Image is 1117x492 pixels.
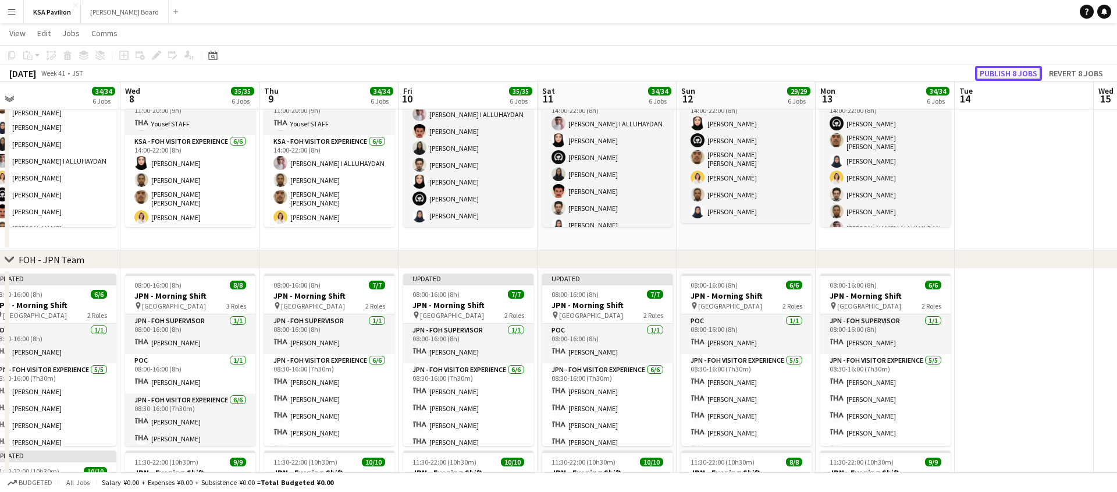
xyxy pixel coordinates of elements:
span: 9 [262,92,279,105]
span: View [9,28,26,38]
app-card-role: Manager1/111:00-20:00 (9h)Yousef STAFF [125,95,255,135]
span: 35/35 [231,87,254,95]
span: 08:00-16:00 (8h) [552,290,599,299]
span: All jobs [64,478,92,487]
span: Sun [681,86,695,96]
button: Publish 8 jobs [975,66,1042,81]
app-card-role: POC1/108:00-16:00 (8h)[PERSON_NAME] [125,354,255,394]
span: 10/10 [501,458,524,466]
span: Week 41 [38,69,67,77]
span: 11:30-22:00 (10h30m) [134,458,198,466]
div: [DATE] [9,68,36,79]
app-job-card: 14:00-22:00 (8h)7/7KSA - Evening Shift [GEOGRAPHIC_DATA]1 RoleKSA - FOH Visitor Experience7/714:0... [403,55,533,227]
app-card-role: JPN - FOH Supervisor1/108:00-16:00 (8h)[PERSON_NAME] [125,314,255,354]
app-card-role: KSA - FOH Visitor Experience6/614:00-22:00 (8h)[PERSON_NAME][PERSON_NAME][PERSON_NAME] [PERSON_NA... [125,135,255,263]
span: 15 [1097,92,1114,105]
h3: JPN - Evening Shift [403,468,533,478]
app-card-role: KSA - FOH Visitor Experience7/714:00-22:00 (8h)[PERSON_NAME] I ALLUHAYDAN[PERSON_NAME][PERSON_NAM... [542,95,673,236]
div: 6 Jobs [649,97,671,105]
span: 34/34 [648,87,671,95]
app-card-role: JPN - FOH Visitor Experience6/608:30-16:00 (7h30m)[PERSON_NAME][PERSON_NAME][PERSON_NAME][PERSON_... [542,363,673,487]
span: 08:00-16:00 (8h) [691,281,738,289]
span: 9/9 [230,458,246,466]
span: [GEOGRAPHIC_DATA] [142,302,206,310]
div: 6 Jobs [371,97,393,105]
h3: JPN - Evening Shift [542,468,673,478]
span: 11:30-22:00 (10h30m) [273,458,337,466]
button: Budgeted [6,476,54,489]
span: 8 [123,92,140,105]
span: 34/34 [92,87,115,95]
div: 6 Jobs [232,97,254,105]
app-card-role: KSA - FOH Visitor Experience7/714:00-22:00 (8h)[PERSON_NAME] I ALLUHAYDAN[PERSON_NAME][PERSON_NAM... [403,86,533,227]
app-card-role: JPN - FOH Supervisor1/108:00-16:00 (8h)[PERSON_NAME] [820,314,951,354]
app-card-role: KSA - FOH Visitor Experience6/614:00-22:00 (8h)[PERSON_NAME] I ALLUHAYDAN[PERSON_NAME][PERSON_NAM... [264,135,394,263]
app-job-card: 14:00-22:00 (8h)7/7KSA - LAST Evening Shift [GEOGRAPHIC_DATA]1 RoleKSA - FOH Visitor Experience7/... [820,55,951,227]
app-card-role: JPN - FOH Visitor Experience6/608:30-16:00 (7h30m)[PERSON_NAME][PERSON_NAME][PERSON_NAME][PERSON_... [264,354,394,478]
app-card-role: POC1/108:00-16:00 (8h)[PERSON_NAME] [681,314,812,354]
app-job-card: 08:00-16:00 (8h)6/6JPN - Morning Shift [GEOGRAPHIC_DATA]2 RolesJPN - FOH Supervisor1/108:00-16:00... [820,274,951,446]
h3: JPN - Morning Shift [125,291,255,301]
span: 34/34 [370,87,393,95]
span: 14 [958,92,973,105]
div: 6 Jobs [93,97,115,105]
h3: JPN - Morning Shift [542,300,673,310]
span: Wed [1098,86,1114,96]
h3: JPN - Evening Shift [125,468,255,478]
span: 35/35 [509,87,532,95]
div: 6 Jobs [788,97,810,105]
span: 3 Roles [226,302,246,310]
span: 11:30-22:00 (10h30m) [412,458,476,466]
span: 9/9 [925,458,941,466]
span: [GEOGRAPHIC_DATA] [559,311,623,320]
span: 8/8 [230,281,246,289]
span: [GEOGRAPHIC_DATA] [837,302,901,310]
span: 2 Roles [782,302,802,310]
button: Revert 8 jobs [1044,66,1108,81]
span: 2 Roles [365,302,385,310]
span: 2 Roles [87,311,107,320]
a: Edit [33,26,55,41]
span: Jobs [62,28,80,38]
a: Jobs [58,26,84,41]
app-job-card: 08:00-16:00 (8h)8/8JPN - Morning Shift [GEOGRAPHIC_DATA]3 RolesJPN - FOH Supervisor1/108:00-16:00... [125,274,255,446]
span: 29/29 [787,87,810,95]
span: 12 [680,92,695,105]
div: Updated08:00-16:00 (8h)7/7JPN - Morning Shift [GEOGRAPHIC_DATA]2 RolesPOC1/108:00-16:00 (8h)[PERS... [542,274,673,446]
h3: JPN - Evening Shift [820,468,951,478]
span: 8/8 [786,458,802,466]
a: View [5,26,30,41]
span: 10/10 [640,458,663,466]
span: Budgeted [19,479,52,487]
span: 6/6 [925,281,941,289]
a: Comms [87,26,122,41]
span: [GEOGRAPHIC_DATA] [420,311,484,320]
app-job-card: 11:00-22:00 (11h)7/7KSA - Evening Shift [GEOGRAPHIC_DATA]2 RolesManager1/111:00-20:00 (9h)Yousef ... [264,55,394,227]
span: [GEOGRAPHIC_DATA] [281,302,345,310]
span: 2 Roles [922,302,941,310]
span: Wed [125,86,140,96]
span: 2 Roles [643,311,663,320]
span: 08:00-16:00 (8h) [134,281,182,289]
app-job-card: 08:00-16:00 (8h)7/7JPN - Morning Shift [GEOGRAPHIC_DATA]2 RolesJPN - FOH Supervisor1/108:00-16:00... [264,274,394,446]
span: [GEOGRAPHIC_DATA] [3,311,67,320]
span: 13 [819,92,835,105]
h3: JPN - Morning Shift [264,291,394,301]
span: 10/10 [362,458,385,466]
div: JST [72,69,83,77]
div: Salary ¥0.00 + Expenses ¥0.00 + Subsistence ¥0.00 = [102,478,333,487]
button: KSA Pavilion [24,1,81,23]
div: Updated [542,274,673,283]
span: Fri [403,86,412,96]
div: 11:00-22:00 (11h)7/7KSA - Evening Shift [GEOGRAPHIC_DATA]2 RolesManager1/111:00-20:00 (9h)Yousef ... [125,55,255,227]
span: 10/10 [84,467,107,476]
app-job-card: 08:00-16:00 (8h)6/6JPN - Morning Shift [GEOGRAPHIC_DATA]2 RolesPOC1/108:00-16:00 (8h)[PERSON_NAME... [681,274,812,446]
span: 34/34 [926,87,949,95]
span: 10 [401,92,412,105]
